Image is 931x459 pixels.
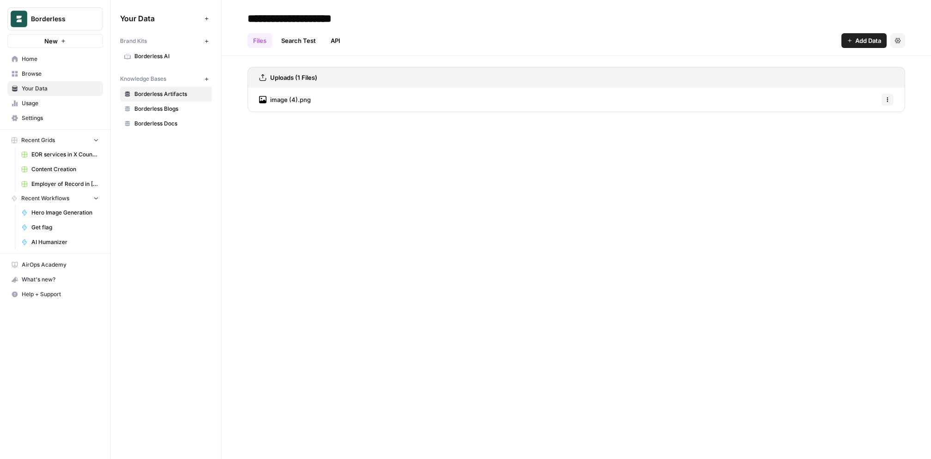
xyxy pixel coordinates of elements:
[22,84,99,93] span: Your Data
[7,272,103,287] button: What's new?
[134,105,208,113] span: Borderless Blogs
[22,55,99,63] span: Home
[7,257,103,272] a: AirOps Academy
[21,136,55,144] span: Recent Grids
[7,133,103,147] button: Recent Grids
[31,238,99,246] span: AI Humanizer
[17,147,103,162] a: EOR services in X Country
[855,36,881,45] span: Add Data
[841,33,887,48] button: Add Data
[120,116,212,131] a: Borderless Docs
[120,49,212,64] a: Borderless AI
[248,33,272,48] a: Files
[31,209,99,217] span: Hero Image Generation
[7,81,103,96] a: Your Data
[31,150,99,159] span: EOR services in X Country
[7,66,103,81] a: Browse
[7,7,103,30] button: Workspace: Borderless
[7,52,103,66] a: Home
[134,119,208,128] span: Borderless Docs
[7,96,103,111] a: Usage
[17,162,103,177] a: Content Creation
[22,290,99,298] span: Help + Support
[22,114,99,122] span: Settings
[325,33,346,48] a: API
[8,273,103,286] div: What's new?
[270,73,317,82] h3: Uploads (1 Files)
[17,205,103,220] a: Hero Image Generation
[22,99,99,107] span: Usage
[120,13,201,24] span: Your Data
[134,90,208,98] span: Borderless Artifacts
[17,235,103,250] a: AI Humanizer
[7,34,103,48] button: New
[31,14,87,24] span: Borderless
[31,223,99,232] span: Get flag
[120,37,147,45] span: Brand Kits
[44,36,58,46] span: New
[22,70,99,78] span: Browse
[22,261,99,269] span: AirOps Academy
[120,75,166,83] span: Knowledge Bases
[276,33,321,48] a: Search Test
[31,180,99,188] span: Employer of Record in [Country] Pages
[270,95,311,104] span: image (4).png
[31,165,99,173] span: Content Creation
[17,220,103,235] a: Get flag
[259,67,317,88] a: Uploads (1 Files)
[259,88,311,112] a: image (4).png
[7,111,103,125] a: Settings
[120,101,212,116] a: Borderless Blogs
[120,87,212,101] a: Borderless Artifacts
[17,177,103,191] a: Employer of Record in [Country] Pages
[134,52,208,60] span: Borderless AI
[7,191,103,205] button: Recent Workflows
[11,11,27,27] img: Borderless Logo
[7,287,103,302] button: Help + Support
[21,194,69,203] span: Recent Workflows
